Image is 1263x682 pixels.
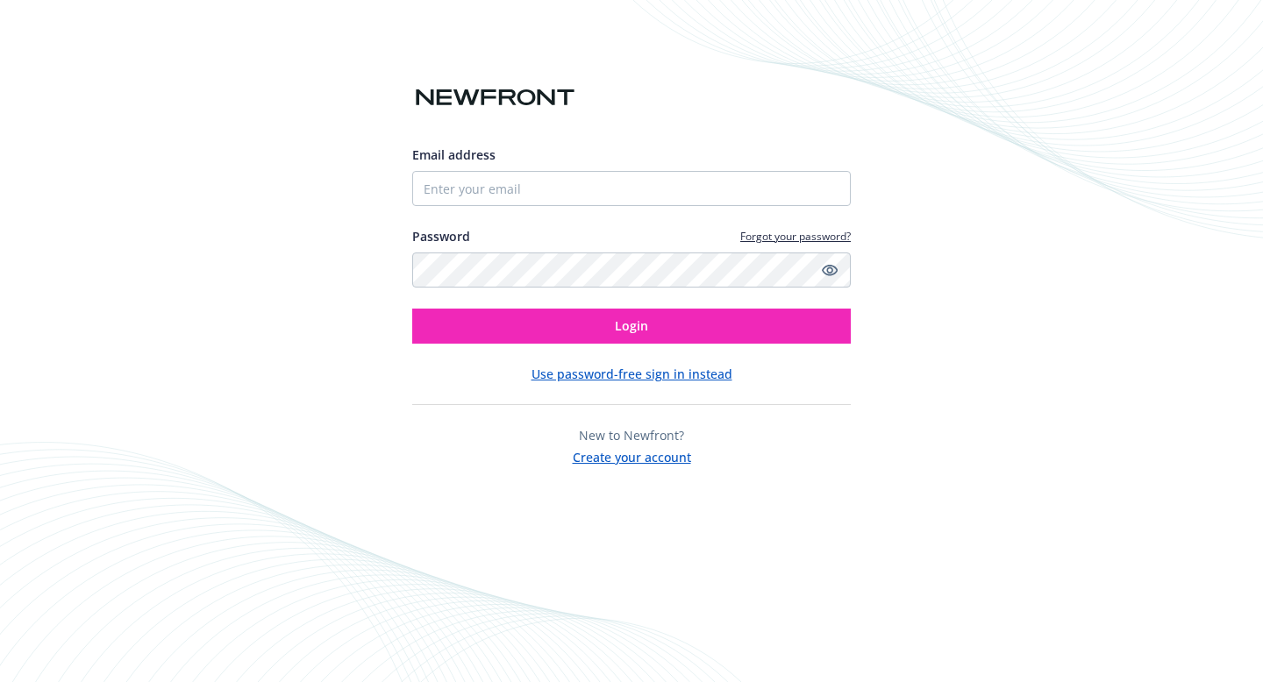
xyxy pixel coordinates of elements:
[412,309,851,344] button: Login
[819,259,840,281] a: Show password
[412,227,470,245] label: Password
[615,317,648,334] span: Login
[412,146,496,163] span: Email address
[579,427,684,444] span: New to Newfront?
[412,82,578,113] img: Newfront logo
[532,365,732,383] button: Use password-free sign in instead
[740,229,851,244] a: Forgot your password?
[412,171,851,206] input: Enter your email
[412,252,851,288] input: Enter your password
[573,444,691,466] button: Create your account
